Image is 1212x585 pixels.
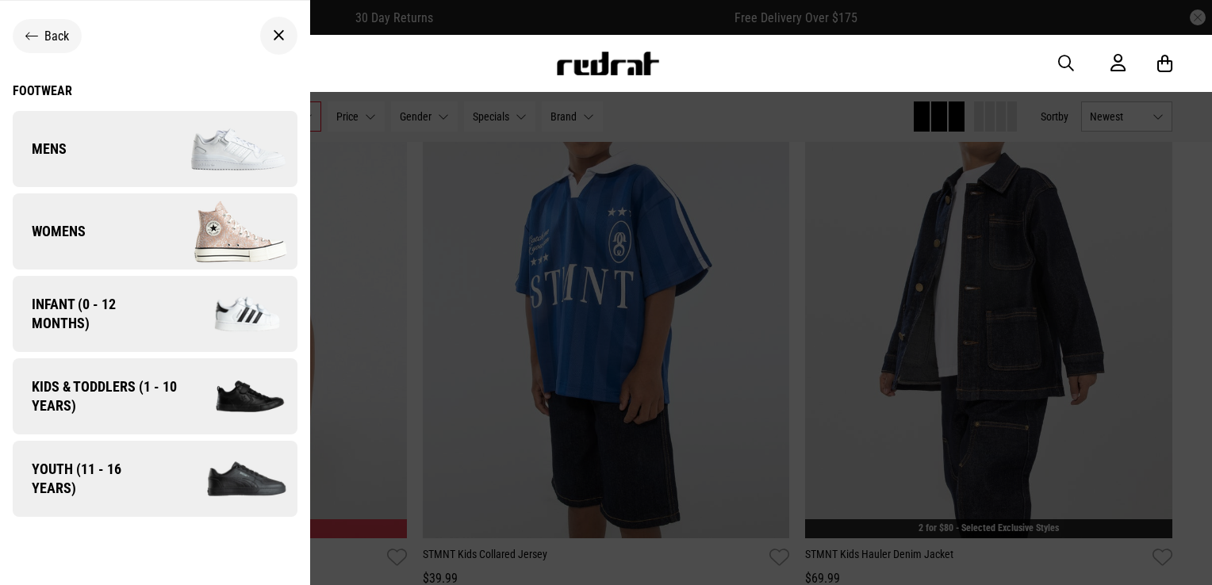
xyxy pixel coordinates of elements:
span: Infant (0 - 12 months) [13,295,166,333]
button: Open LiveChat chat widget [13,6,60,54]
img: Redrat logo [555,52,660,75]
span: Kids & Toddlers (1 - 10 years) [13,377,185,415]
img: Company [162,442,297,517]
a: Infant (0 - 12 months) Company [13,276,297,352]
a: Youth (11 - 16 years) Company [13,441,297,517]
img: Company [155,109,297,189]
span: Womens [13,222,86,241]
a: Footwear [13,83,297,98]
img: Company [166,277,297,350]
span: Mens [13,140,67,159]
a: Mens Company [13,111,297,187]
a: Kids & Toddlers (1 - 10 years) Company [13,358,297,434]
span: Back [44,29,69,44]
img: Company [185,365,297,427]
img: Company [155,192,297,271]
a: Womens Company [13,193,297,270]
span: Youth (11 - 16 years) [13,460,162,498]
